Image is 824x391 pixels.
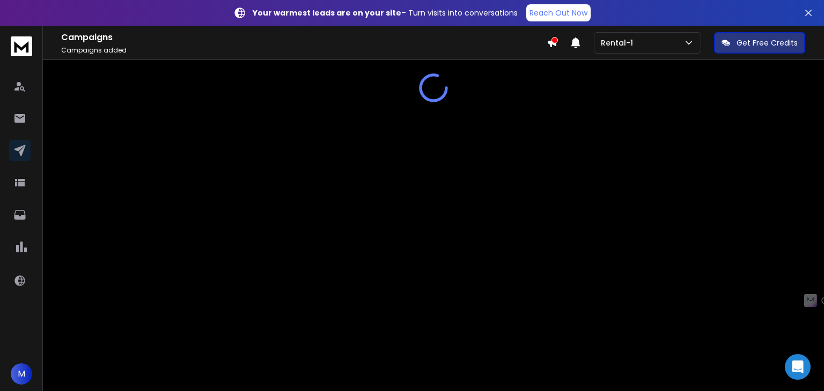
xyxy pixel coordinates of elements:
[601,37,637,48] p: Rental-1
[253,7,518,18] p: – Turn visits into conversations
[61,31,547,44] h1: Campaigns
[785,354,811,380] div: Open Intercom Messenger
[11,36,32,56] img: logo
[529,7,587,18] p: Reach Out Now
[11,363,32,385] button: M
[253,7,401,18] strong: Your warmest leads are on your site
[737,37,798,48] p: Get Free Credits
[526,4,591,21] a: Reach Out Now
[714,32,805,54] button: Get Free Credits
[61,46,547,55] p: Campaigns added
